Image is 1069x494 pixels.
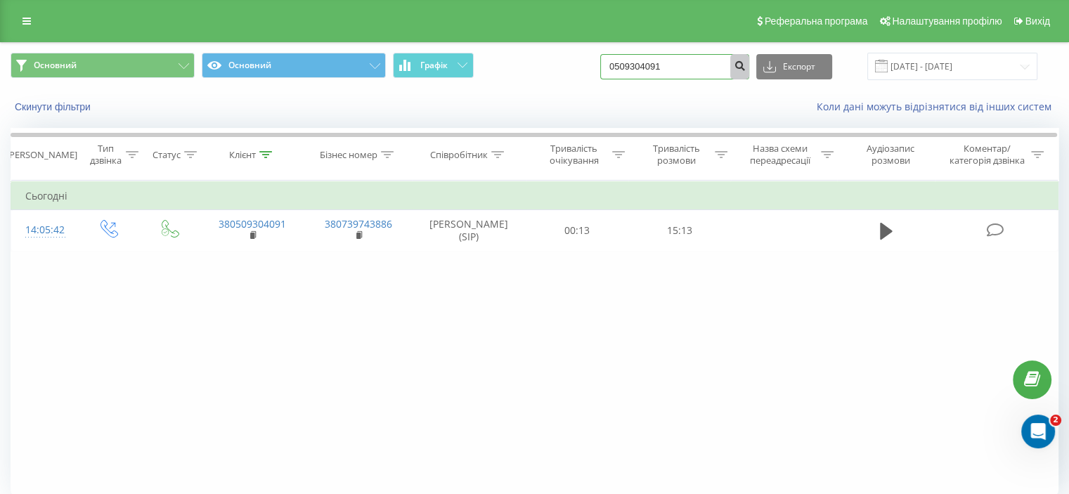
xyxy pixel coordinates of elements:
div: Статус [153,149,181,161]
td: [PERSON_NAME] (SIP) [412,210,526,251]
span: Основний [34,60,77,71]
span: Налаштування профілю [892,15,1002,27]
div: Тип дзвінка [89,143,122,167]
span: Вихід [1025,15,1050,27]
span: 2 [1050,415,1061,426]
div: Коментар/категорія дзвінка [945,143,1028,167]
button: Основний [11,53,195,78]
span: Графік [420,60,448,70]
button: Основний [202,53,386,78]
input: Пошук за номером [600,54,749,79]
td: 15:13 [628,210,730,251]
div: Тривалість очікування [539,143,609,167]
div: Тривалість розмови [641,143,711,167]
span: Реферальна програма [765,15,868,27]
iframe: Intercom live chat [1021,415,1055,448]
button: Експорт [756,54,832,79]
div: Клієнт [229,149,256,161]
button: Скинути фільтри [11,100,98,113]
div: Аудіозапис розмови [850,143,932,167]
div: Співробітник [430,149,488,161]
div: Бізнес номер [320,149,377,161]
a: 380509304091 [219,217,286,230]
button: Графік [393,53,474,78]
a: 380739743886 [325,217,392,230]
td: Сьогодні [11,182,1058,210]
a: Коли дані можуть відрізнятися вiд інших систем [817,100,1058,113]
td: 00:13 [526,210,628,251]
div: 14:05:42 [25,216,63,244]
div: Назва схеми переадресації [744,143,817,167]
div: [PERSON_NAME] [6,149,77,161]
